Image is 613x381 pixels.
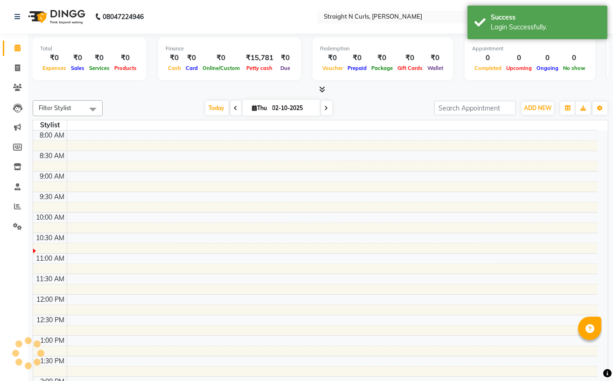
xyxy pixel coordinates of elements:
[472,45,588,53] div: Appointment
[35,213,67,222] div: 10:00 AM
[270,101,316,115] input: 2025-10-02
[200,65,242,71] span: Online/Custom
[205,101,229,115] span: Today
[166,45,293,53] div: Finance
[522,102,554,115] button: ADD NEW
[39,356,67,366] div: 1:30 PM
[38,151,67,161] div: 8:30 AM
[369,65,395,71] span: Package
[183,65,200,71] span: Card
[320,65,345,71] span: Voucher
[320,53,345,63] div: ₹0
[40,65,69,71] span: Expenses
[491,13,600,22] div: Success
[425,53,446,63] div: ₹0
[200,53,242,63] div: ₹0
[278,65,293,71] span: Due
[87,65,112,71] span: Services
[87,53,112,63] div: ₹0
[24,4,88,30] img: logo
[345,65,369,71] span: Prepaid
[40,45,139,53] div: Total
[183,53,200,63] div: ₹0
[472,53,504,63] div: 0
[534,65,561,71] span: Ongoing
[38,131,67,140] div: 8:00 AM
[491,22,600,32] div: Login Successfully.
[472,65,504,71] span: Completed
[112,65,139,71] span: Products
[40,53,69,63] div: ₹0
[39,104,71,111] span: Filter Stylist
[35,315,67,325] div: 12:30 PM
[425,65,446,71] span: Wallet
[524,104,551,111] span: ADD NEW
[35,233,67,243] div: 10:30 AM
[166,53,183,63] div: ₹0
[35,295,67,305] div: 12:00 PM
[320,45,446,53] div: Redemption
[35,274,67,284] div: 11:30 AM
[69,65,87,71] span: Sales
[39,336,67,346] div: 1:00 PM
[103,4,144,30] b: 08047224946
[244,65,275,71] span: Petty cash
[250,104,270,111] span: Thu
[395,65,425,71] span: Gift Cards
[242,53,277,63] div: ₹15,781
[561,53,588,63] div: 0
[35,254,67,263] div: 11:00 AM
[534,53,561,63] div: 0
[33,120,67,130] div: Stylist
[434,101,516,115] input: Search Appointment
[504,65,534,71] span: Upcoming
[395,53,425,63] div: ₹0
[69,53,87,63] div: ₹0
[561,65,588,71] span: No show
[345,53,369,63] div: ₹0
[38,192,67,202] div: 9:30 AM
[38,172,67,181] div: 9:00 AM
[277,53,293,63] div: ₹0
[504,53,534,63] div: 0
[112,53,139,63] div: ₹0
[166,65,183,71] span: Cash
[369,53,395,63] div: ₹0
